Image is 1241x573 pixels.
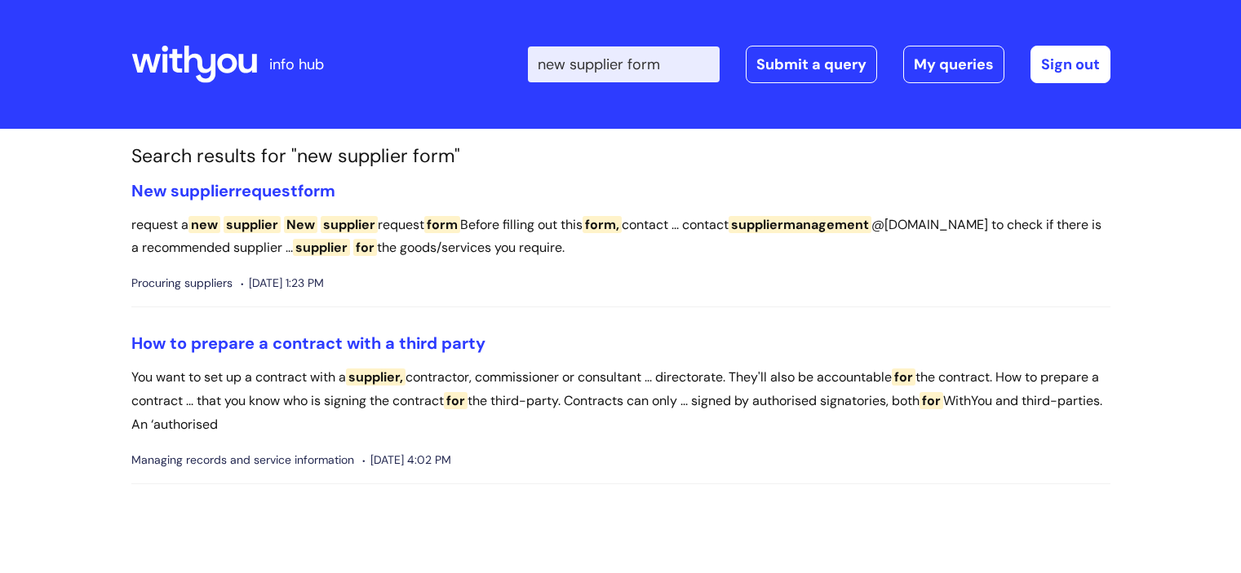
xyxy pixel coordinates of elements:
[903,46,1004,83] a: My queries
[131,333,485,354] a: How to prepare a contract with a third party
[241,273,324,293] span: [DATE] 1:23 PM
[284,216,317,233] span: New
[444,392,468,409] span: for
[321,216,378,233] span: supplier
[424,216,460,233] span: form
[528,46,1110,83] div: | -
[131,273,233,293] span: Procuring suppliers
[1030,46,1110,83] a: Sign out
[892,368,915,386] span: for
[269,51,324,77] p: info hub
[131,145,1110,168] h1: Search results for "new supplier form"
[131,180,166,201] span: New
[293,239,350,256] span: supplier
[188,216,220,233] span: new
[583,216,622,233] span: form,
[528,46,720,82] input: Search
[746,46,877,83] a: Submit a query
[131,180,335,201] a: New supplierrequestform
[362,450,451,470] span: [DATE] 4:02 PM
[920,392,943,409] span: for
[346,368,406,386] span: supplier,
[353,239,377,256] span: for
[298,180,335,201] span: form
[729,216,871,233] span: suppliermanagement
[224,216,281,233] span: supplier
[171,180,235,201] span: supplier
[131,366,1110,436] p: You want to set up a contract with a contractor, commissioner or consultant ... directorate. They...
[131,450,354,470] span: Managing records and service information
[131,214,1110,261] p: request a request Before filling out this contact ... contact @[DOMAIN_NAME] to check if there is...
